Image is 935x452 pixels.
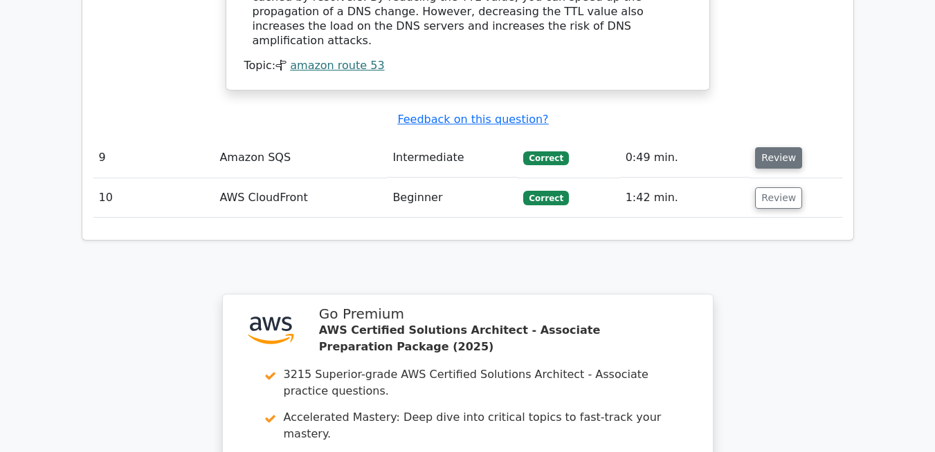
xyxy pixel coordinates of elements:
[214,178,387,218] td: AWS CloudFront
[620,138,750,178] td: 0:49 min.
[387,138,518,178] td: Intermediate
[620,178,750,218] td: 1:42 min.
[387,178,518,218] td: Beginner
[523,151,568,165] span: Correct
[755,187,802,209] button: Review
[93,178,215,218] td: 10
[397,113,548,126] a: Feedback on this question?
[290,59,384,72] a: amazon route 53
[523,191,568,205] span: Correct
[244,59,691,73] div: Topic:
[93,138,215,178] td: 9
[755,147,802,169] button: Review
[214,138,387,178] td: Amazon SQS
